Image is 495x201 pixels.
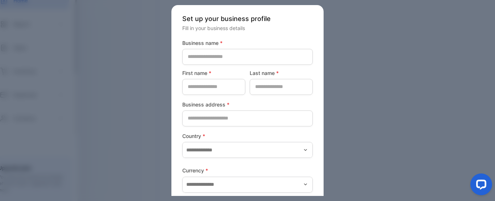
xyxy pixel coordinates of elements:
label: Business address [182,101,313,108]
label: First name [182,69,245,77]
label: Last name [250,69,313,77]
iframe: LiveChat chat widget [465,171,495,201]
p: Fill in your business details [182,24,313,32]
label: Business name [182,39,313,47]
label: Currency [182,167,313,174]
p: Set up your business profile [182,14,313,24]
label: Country [182,132,313,140]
